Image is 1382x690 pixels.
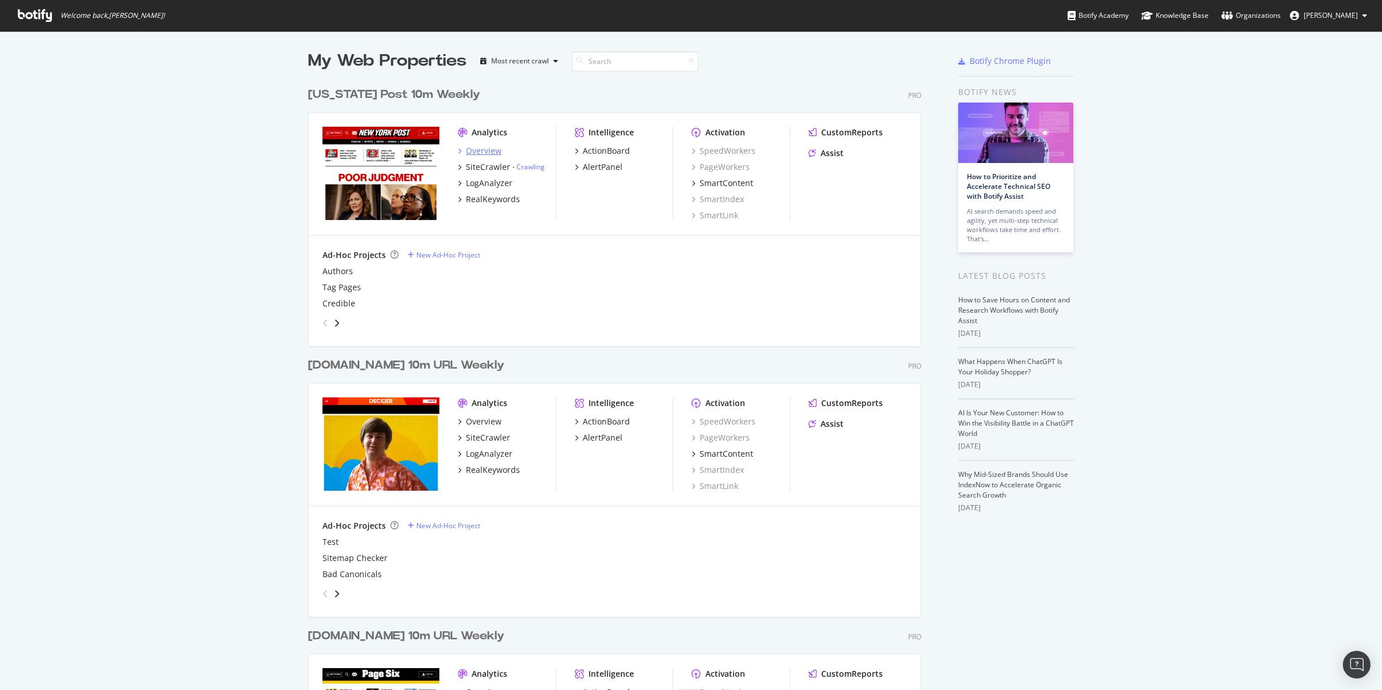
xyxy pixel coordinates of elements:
a: SmartContent [692,177,753,189]
a: [DOMAIN_NAME] 10m URL Weekly [308,628,509,644]
div: Analytics [472,668,507,680]
div: AlertPanel [583,161,622,173]
div: Organizations [1221,10,1281,21]
a: SmartIndex [692,194,744,205]
input: Search [572,51,698,71]
a: Botify Chrome Plugin [958,55,1051,67]
div: Assist [821,147,844,159]
div: My Web Properties [308,50,466,73]
a: PageWorkers [692,432,750,443]
div: RealKeywords [466,194,520,205]
div: Botify news [958,86,1074,98]
a: New Ad-Hoc Project [408,521,480,530]
div: LogAnalyzer [466,448,512,460]
a: CustomReports [808,397,883,409]
div: Intelligence [589,668,634,680]
div: angle-left [318,585,333,603]
div: Pro [908,632,921,642]
div: CustomReports [821,668,883,680]
div: [DOMAIN_NAME] 10m URL Weekly [308,357,504,374]
div: Analytics [472,397,507,409]
a: What Happens When ChatGPT Is Your Holiday Shopper? [958,357,1062,377]
div: Knowledge Base [1141,10,1209,21]
div: SmartLink [692,480,738,492]
a: SmartLink [692,210,738,221]
a: LogAnalyzer [458,177,512,189]
div: Pro [908,90,921,100]
button: [PERSON_NAME] [1281,6,1376,25]
a: CustomReports [808,668,883,680]
a: Crawling [517,162,545,172]
a: SpeedWorkers [692,416,755,427]
div: SmartContent [700,177,753,189]
a: AI Is Your New Customer: How to Win the Visibility Battle in a ChatGPT World [958,408,1074,438]
div: SmartContent [700,448,753,460]
div: Latest Blog Posts [958,270,1074,282]
div: Bad Canonicals [322,568,382,580]
div: Activation [705,127,745,138]
div: ActionBoard [583,416,630,427]
a: AlertPanel [575,432,622,443]
div: Assist [821,418,844,430]
a: Assist [808,418,844,430]
a: RealKeywords [458,194,520,205]
a: SiteCrawler- Crawling [458,161,545,173]
span: Welcome back, [PERSON_NAME] ! [60,11,165,20]
a: SmartContent [692,448,753,460]
div: [DATE] [958,503,1074,513]
div: [DATE] [958,328,1074,339]
div: PageWorkers [692,161,750,173]
div: Botify Chrome Plugin [970,55,1051,67]
a: Tag Pages [322,282,361,293]
a: How to Save Hours on Content and Research Workflows with Botify Assist [958,295,1070,325]
div: Overview [466,145,502,157]
div: Open Intercom Messenger [1343,651,1370,678]
a: AlertPanel [575,161,622,173]
div: New Ad-Hoc Project [416,250,480,260]
div: Ad-Hoc Projects [322,520,386,532]
a: [US_STATE] Post 10m Weekly [308,86,485,103]
div: SpeedWorkers [692,145,755,157]
div: Activation [705,397,745,409]
a: Sitemap Checker [322,552,388,564]
a: Overview [458,416,502,427]
div: SiteCrawler [466,432,510,443]
img: How to Prioritize and Accelerate Technical SEO with Botify Assist [958,103,1073,163]
div: Test [322,536,339,548]
div: AlertPanel [583,432,622,443]
a: Assist [808,147,844,159]
span: Brendan O'Connell [1304,10,1358,20]
img: www.Decider.com [322,397,439,491]
a: Authors [322,266,353,277]
img: www.Nypost.com [322,127,439,220]
a: RealKeywords [458,464,520,476]
div: CustomReports [821,127,883,138]
div: [DOMAIN_NAME] 10m URL Weekly [308,628,504,644]
a: Credible [322,298,355,309]
div: [DATE] [958,441,1074,452]
div: Overview [466,416,502,427]
button: Most recent crawl [476,52,563,70]
div: Intelligence [589,127,634,138]
div: Most recent crawl [491,58,549,65]
div: - [512,162,545,172]
div: angle-right [333,317,341,329]
a: ActionBoard [575,416,630,427]
div: Activation [705,668,745,680]
a: CustomReports [808,127,883,138]
a: SmartIndex [692,464,744,476]
div: angle-left [318,314,333,332]
a: How to Prioritize and Accelerate Technical SEO with Botify Assist [967,172,1050,201]
a: SiteCrawler [458,432,510,443]
div: RealKeywords [466,464,520,476]
a: ActionBoard [575,145,630,157]
div: AI search demands speed and agility, yet multi-step technical workflows take time and effort. Tha... [967,207,1065,244]
div: CustomReports [821,397,883,409]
